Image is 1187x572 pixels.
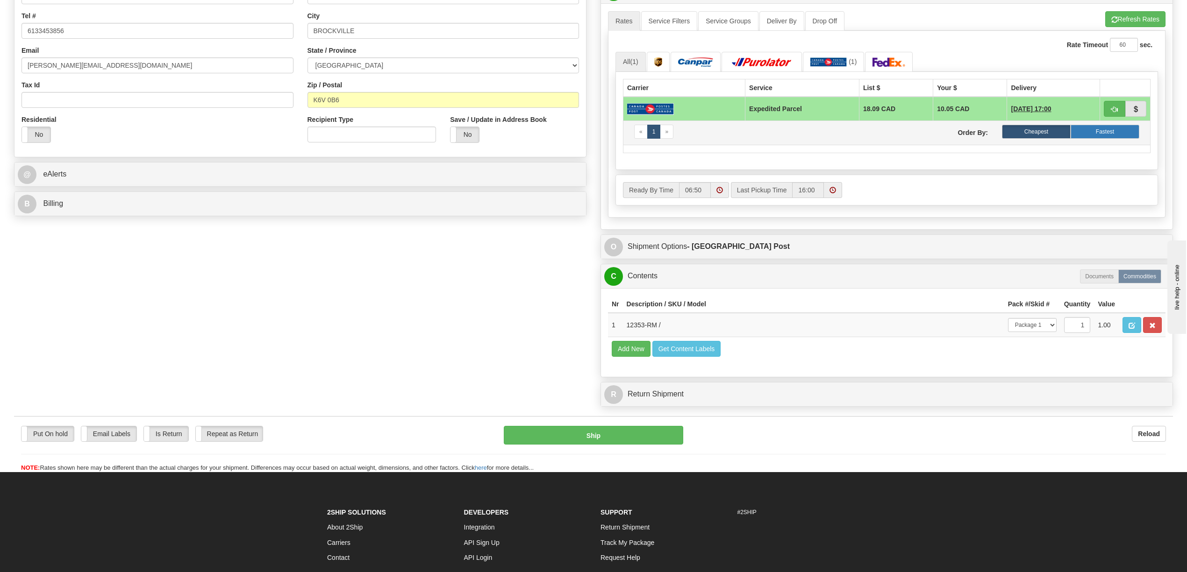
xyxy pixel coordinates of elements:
[678,57,713,67] img: Canpar
[1060,296,1094,313] th: Quantity
[623,296,1004,313] th: Description / SKU / Model
[464,508,509,516] strong: Developers
[1080,269,1119,283] label: Documents
[601,554,640,561] a: Request Help
[18,165,36,184] span: @
[1105,11,1166,27] button: Refresh Rates
[1094,296,1119,313] th: Value
[687,242,790,250] strong: - [GEOGRAPHIC_DATA] Post
[1132,426,1166,442] button: Reload
[1002,125,1071,139] label: Cheapest
[604,238,623,256] span: O
[21,115,57,124] label: Residential
[604,385,623,404] span: R
[745,79,859,97] th: Service
[196,426,263,442] label: Repeat as Return
[745,97,859,121] td: Expedited Parcel
[307,115,354,124] label: Recipient Type
[623,79,745,97] th: Carrier
[1118,269,1161,283] label: Commodities
[630,58,638,65] span: (1)
[601,539,654,546] a: Track My Package
[1138,430,1160,438] b: Reload
[475,464,487,471] a: here
[731,182,793,198] label: Last Pickup Time
[327,508,386,516] strong: 2Ship Solutions
[450,127,479,142] label: No
[872,57,905,67] img: FedEx Express®
[21,46,39,55] label: Email
[859,97,933,121] td: 18.09 CAD
[327,523,363,531] a: About 2Ship
[859,79,933,97] th: List $
[623,182,679,198] label: Ready By Time
[18,165,583,184] a: @ eAlerts
[698,11,758,31] a: Service Groups
[327,539,350,546] a: Carriers
[307,46,357,55] label: State / Province
[327,554,350,561] a: Contact
[1007,79,1100,97] th: Delivery
[604,385,1169,404] a: RReturn Shipment
[43,170,66,178] span: eAlerts
[144,426,188,442] label: Is Return
[1071,125,1139,139] label: Fastest
[21,80,40,90] label: Tax Id
[7,8,86,15] div: live help - online
[647,125,661,139] a: 1
[612,341,651,357] button: Add New
[849,58,857,65] span: (1)
[1067,40,1108,49] label: Rate Timeout
[81,426,136,442] label: Email Labels
[307,80,343,90] label: Zip / Postal
[660,125,673,139] a: Next
[18,194,583,213] a: B Billing
[1004,296,1060,313] th: Pack #/Skid #
[608,11,640,31] a: Rates
[604,267,1169,286] a: CContents
[601,508,632,516] strong: Support
[464,523,495,531] a: Integration
[1140,40,1152,49] label: sec.
[729,57,794,67] img: Purolator
[759,11,804,31] a: Deliver By
[639,128,643,135] span: «
[608,313,623,337] td: 1
[627,103,674,115] img: Canada Post
[307,11,320,21] label: City
[810,57,847,67] img: Canada Post
[805,11,845,31] a: Drop Off
[21,426,74,442] label: Put On hold
[464,554,493,561] a: API Login
[18,195,36,213] span: B
[21,464,40,471] span: NOTE:
[1166,238,1186,333] iframe: chat widget
[737,509,860,516] h6: #2SHIP
[933,97,1007,121] td: 10.05 CAD
[43,199,63,207] span: Billing
[14,464,1173,473] div: Rates shown here may be different than the actual charges for your shipment. Differences may occu...
[654,57,662,67] img: UPS
[641,11,698,31] a: Service Filters
[634,125,648,139] a: Previous
[601,523,650,531] a: Return Shipment
[652,341,721,357] button: Get Content Labels
[464,539,500,546] a: API Sign Up
[21,11,36,21] label: Tel #
[1011,104,1051,113] span: 3 Days
[887,125,995,137] label: Order By:
[604,267,623,286] span: C
[615,52,646,71] a: All
[1094,313,1119,337] td: 1.00
[623,313,1004,337] td: 12353-RM /
[504,426,683,445] button: Ship
[608,296,623,313] th: Nr
[933,79,1007,97] th: Your $
[665,128,668,135] span: »
[22,127,50,142] label: No
[604,237,1169,256] a: OShipment Options- [GEOGRAPHIC_DATA] Post
[450,115,546,124] label: Save / Update in Address Book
